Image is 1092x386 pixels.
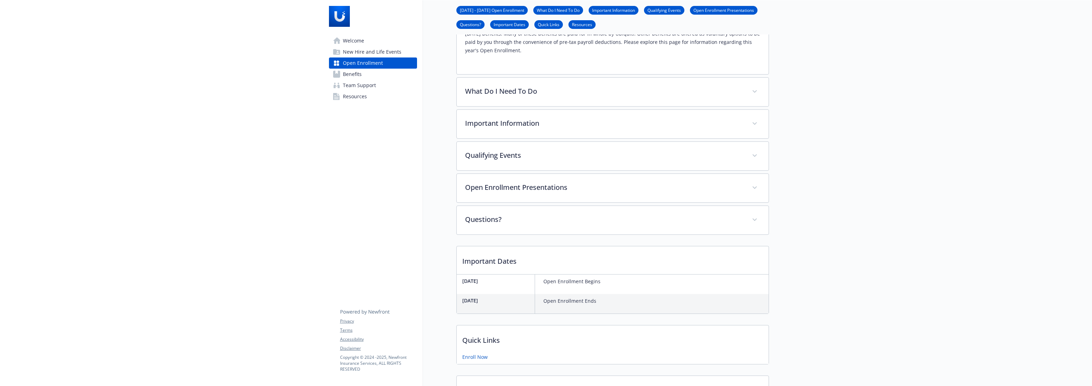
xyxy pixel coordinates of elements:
span: Resources [343,91,367,102]
a: Benefits [329,69,417,80]
a: Quick Links [534,21,563,28]
span: Open Enrollment [343,57,383,69]
p: Copyright © 2024 - 2025 , Newfront Insurance Services, ALL RIGHTS RESERVED [340,354,417,372]
div: Qualifying Events [457,142,769,170]
span: Benefits [343,69,362,80]
p: What Do I Need To Do [465,86,744,96]
a: Terms [340,327,417,333]
p: Questions? [465,214,744,225]
a: What Do I Need To Do [533,7,583,13]
p: Open Enrollment Ends [543,297,596,305]
span: New Hire and Life Events [343,46,401,57]
div: Questions? [457,206,769,234]
p: Open Enrollment Begins [543,277,600,286]
a: Team Support [329,80,417,91]
a: New Hire and Life Events [329,46,417,57]
a: Questions? [456,21,485,28]
div: Open Enrollment Presentations [457,174,769,202]
p: [DATE] [462,277,532,285]
p: Important Information [465,118,744,129]
span: Welcome [343,35,364,46]
a: Privacy [340,318,417,324]
p: [DATE] [462,297,532,304]
a: Open Enrollment [329,57,417,69]
div: What Do I Need To Do [457,78,769,106]
div: Important Information [457,110,769,138]
p: Quick Links [457,325,769,351]
p: Open Enrollment Presentations [465,182,744,193]
span: Team Support [343,80,376,91]
a: Resources [329,91,417,102]
p: Qualifying Events [465,150,744,161]
a: Welcome [329,35,417,46]
a: Open Enrollment Presentations [690,7,757,13]
a: Accessibility [340,336,417,342]
a: [DATE] - [DATE] Open Enrollment [456,7,528,13]
a: Qualifying Events [644,7,684,13]
a: Important Information [589,7,638,13]
a: Important Dates [490,21,529,28]
a: Enroll Now [462,353,488,361]
a: Resources [568,21,596,28]
p: Important Dates [457,246,769,272]
a: Disclaimer [340,345,417,352]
